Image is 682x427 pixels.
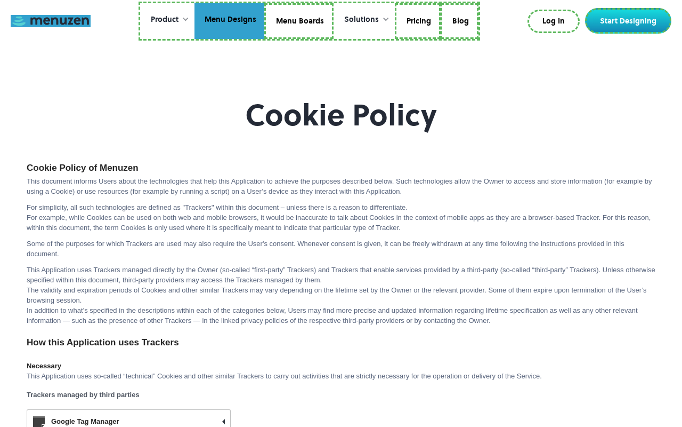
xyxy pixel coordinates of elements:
div: Solutions [344,14,379,26]
a: Menu Designs [194,3,264,39]
a: Menu Boards [264,3,334,39]
a: Log In [527,10,580,33]
div: Product [151,14,178,26]
h2: How this Application uses Trackers [27,326,655,348]
div: Solutions [334,3,395,36]
p: This document informs Users about the technologies that help this Application to achieve the purp... [27,173,655,196]
a: Start Designing [585,8,671,34]
p: This Application uses so-called “technical” Cookies and other similar Trackers to carry out activ... [27,371,655,381]
h2: Cookie Policy of Menuzen [27,162,655,173]
h1: Cookie Policy [136,97,546,133]
a: Blog [441,3,478,39]
p: Some of the purposes for which Trackers are used may also require the User's consent. Whenever co... [27,233,655,259]
a: Pricing [395,3,441,39]
div: Product [140,3,194,36]
p: For simplicity, all such technologies are defined as "Trackers" within this document – unless the... [27,196,655,233]
p: This Application uses Trackers managed directly by the Owner (so-called “first-party” Trackers) a... [27,259,655,326]
h4: Trackers managed by third parties [27,381,655,398]
h3: Necessary [27,348,655,371]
